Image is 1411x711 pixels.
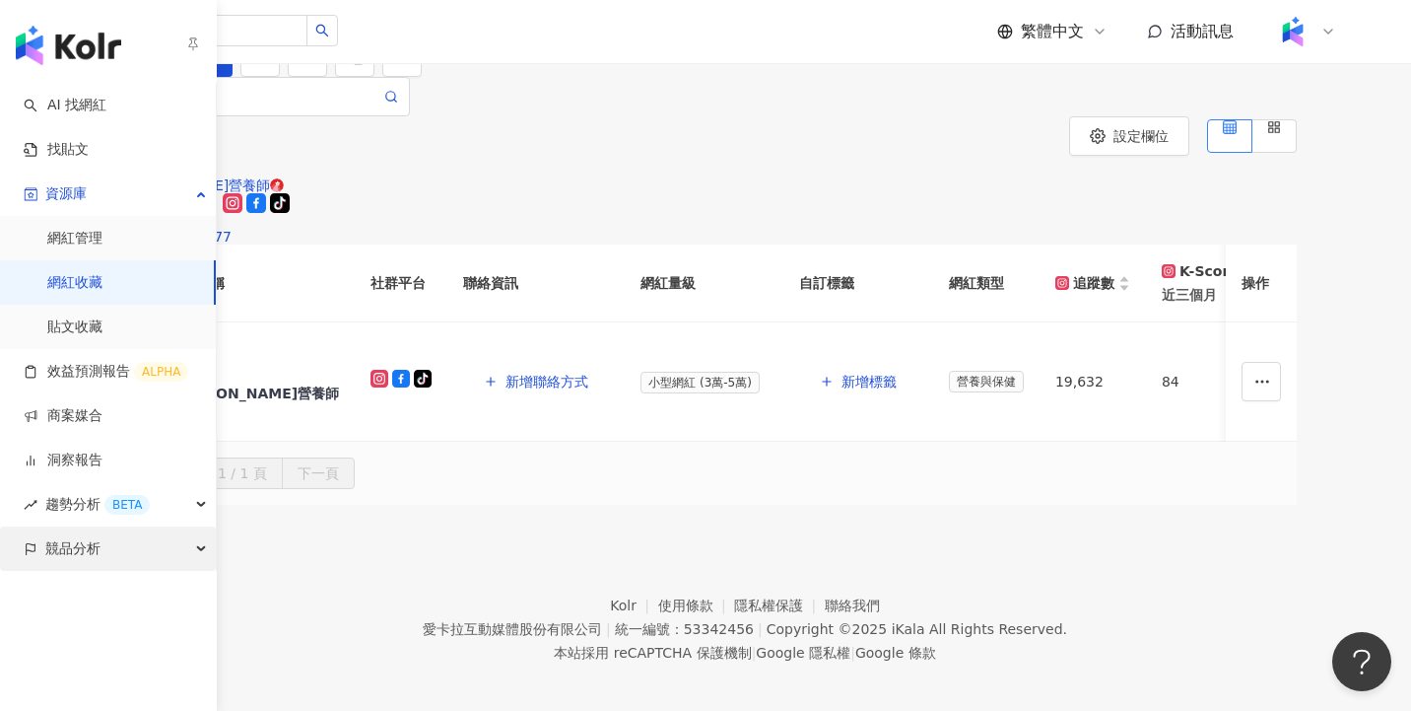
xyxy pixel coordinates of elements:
[1162,260,1239,282] div: K-Score
[855,645,936,661] a: Google 條款
[24,140,89,160] a: 找貼文
[1162,284,1239,306] span: 近三個月
[1171,22,1234,40] span: 活動訊息
[47,318,102,337] a: 貼文收藏
[1055,371,1130,392] div: 19,632
[799,362,917,401] button: 新增標籤
[758,621,763,637] span: |
[892,621,925,637] a: iKala
[841,374,897,390] span: 新增標籤
[169,384,339,403] div: [PERSON_NAME]營養師
[1226,245,1297,322] th: 操作
[45,172,87,216] span: 資源庫
[640,372,760,393] span: 小型網紅 (3萬-5萬)
[45,482,150,527] span: 趨勢分析
[1021,21,1084,42] span: 繁體中文
[933,245,1040,322] th: 網紅類型
[282,458,355,489] button: 下一頁
[615,621,754,637] div: 統一編號：53342456
[104,495,150,515] div: BETA
[47,273,102,293] a: 網紅收藏
[24,451,102,470] a: 洞察報告
[315,24,329,37] span: search
[949,371,1024,392] span: 營養與保健
[752,645,757,661] span: |
[850,645,855,661] span: |
[1069,116,1189,156] button: 設定欄位
[767,621,1067,637] div: Copyright © 2025 All Rights Reserved.
[1055,272,1114,294] div: 追蹤數
[45,527,101,571] span: 競品分析
[606,621,611,637] span: |
[24,498,37,512] span: rise
[16,26,121,65] img: logo
[24,96,106,115] a: searchAI 找網紅
[783,245,933,322] th: 自訂標籤
[1113,128,1169,144] span: 設定欄位
[1162,371,1254,392] div: 84
[610,598,657,613] a: Kolr
[24,362,188,382] a: 效益預測報告ALPHA
[505,374,588,390] span: 新增聯絡方式
[463,362,609,401] button: 新增聯絡方式
[1332,632,1391,691] iframe: Help Scout Beacon - Open
[625,245,783,322] th: 網紅量級
[24,406,102,426] a: 商案媒合
[47,229,102,249] a: 網紅管理
[447,245,625,322] th: 聯絡資訊
[202,458,283,489] button: 1 / 1 頁
[1274,13,1311,50] img: Kolr%20app%20icon%20%281%29.png
[756,645,850,661] a: Google 隱私權
[154,245,355,322] th: 網紅名稱
[554,641,935,665] span: 本站採用 reCAPTCHA 保護機制
[658,598,735,613] a: 使用條款
[114,213,398,229] div: 營養與保健
[825,598,880,613] a: 聯絡我們
[423,621,602,637] div: 愛卡拉互動媒體股份有限公司
[355,245,447,322] th: 社群平台
[734,598,825,613] a: 隱私權保護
